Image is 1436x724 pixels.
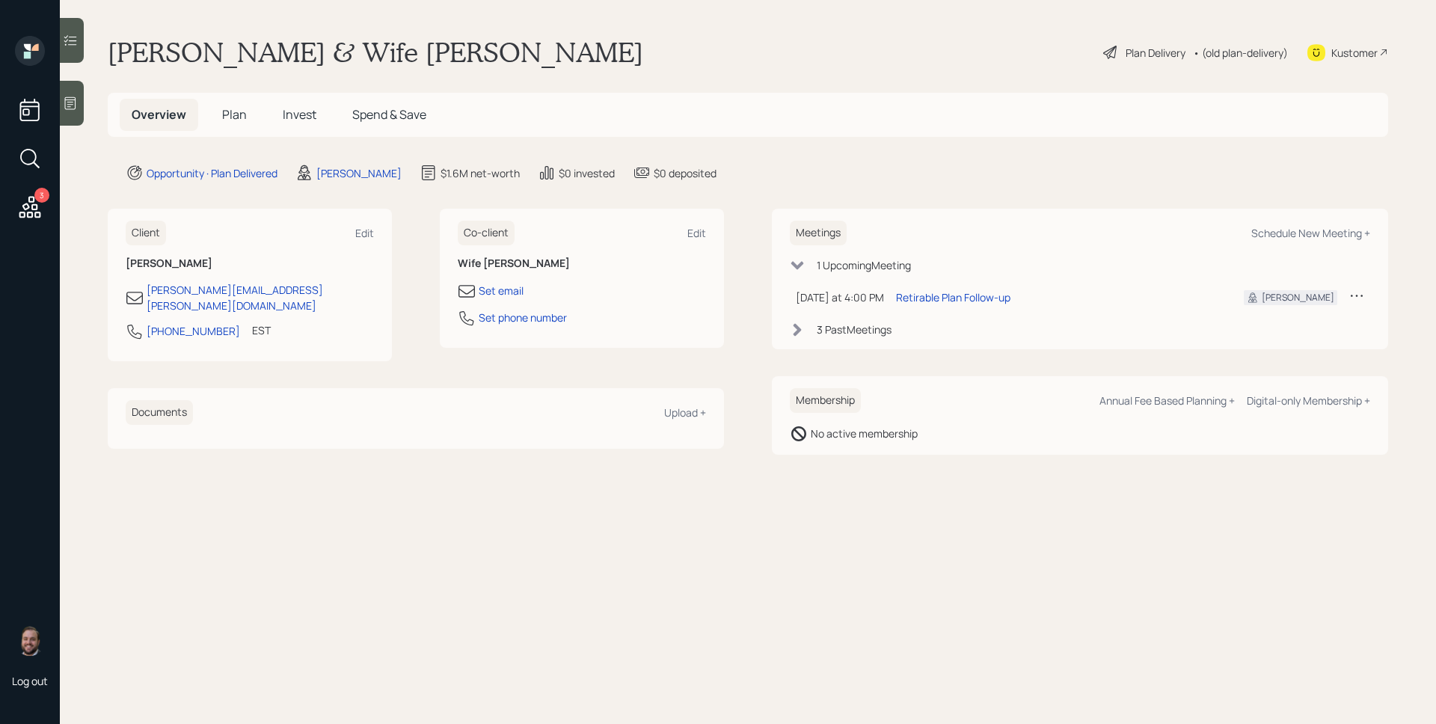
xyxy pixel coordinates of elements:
[790,221,847,245] h6: Meetings
[126,400,193,425] h6: Documents
[654,165,717,181] div: $0 deposited
[126,221,166,245] h6: Client
[12,674,48,688] div: Log out
[1126,45,1185,61] div: Plan Delivery
[441,165,520,181] div: $1.6M net-worth
[147,165,277,181] div: Opportunity · Plan Delivered
[458,257,706,270] h6: Wife [PERSON_NAME]
[108,36,643,69] h1: [PERSON_NAME] & Wife [PERSON_NAME]
[1193,45,1288,61] div: • (old plan-delivery)
[1251,226,1370,240] div: Schedule New Meeting +
[355,226,374,240] div: Edit
[458,221,515,245] h6: Co-client
[796,289,884,305] div: [DATE] at 4:00 PM
[1247,393,1370,408] div: Digital-only Membership +
[1099,393,1235,408] div: Annual Fee Based Planning +
[687,226,706,240] div: Edit
[147,282,374,313] div: [PERSON_NAME][EMAIL_ADDRESS][PERSON_NAME][DOMAIN_NAME]
[352,106,426,123] span: Spend & Save
[817,322,892,337] div: 3 Past Meeting s
[15,626,45,656] img: james-distasi-headshot.png
[147,323,240,339] div: [PHONE_NUMBER]
[1331,45,1378,61] div: Kustomer
[126,257,374,270] h6: [PERSON_NAME]
[252,322,271,338] div: EST
[811,426,918,441] div: No active membership
[222,106,247,123] span: Plan
[1262,291,1334,304] div: [PERSON_NAME]
[896,289,1010,305] div: Retirable Plan Follow-up
[34,188,49,203] div: 3
[132,106,186,123] span: Overview
[817,257,911,273] div: 1 Upcoming Meeting
[316,165,402,181] div: [PERSON_NAME]
[664,405,706,420] div: Upload +
[790,388,861,413] h6: Membership
[479,310,567,325] div: Set phone number
[283,106,316,123] span: Invest
[479,283,524,298] div: Set email
[559,165,615,181] div: $0 invested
